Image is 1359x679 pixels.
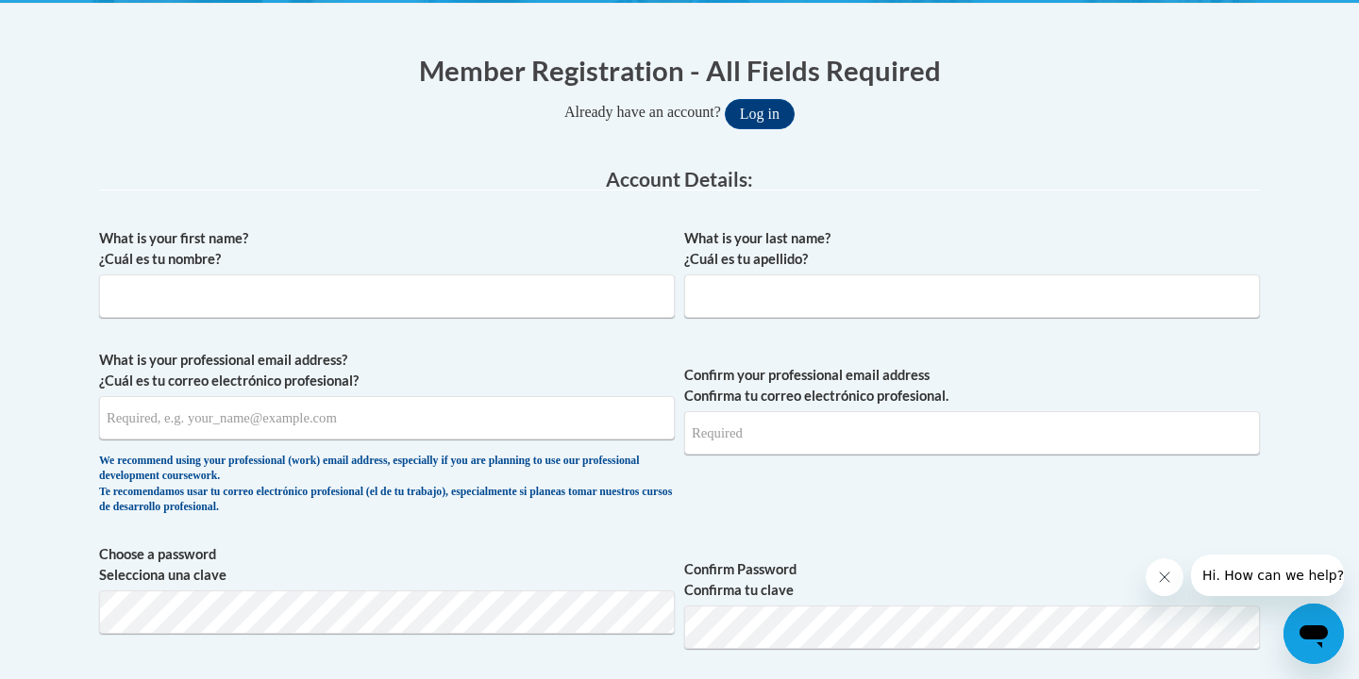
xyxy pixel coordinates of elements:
[684,365,1260,406] label: Confirm your professional email address Confirma tu correo electrónico profesional.
[99,454,675,516] div: We recommend using your professional (work) email address, especially if you are planning to use ...
[564,104,721,120] span: Already have an account?
[99,544,675,586] label: Choose a password Selecciona una clave
[725,99,795,129] button: Log in
[684,559,1260,601] label: Confirm Password Confirma tu clave
[684,274,1260,318] input: Metadata input
[99,274,675,318] input: Metadata input
[99,396,675,439] input: Metadata input
[684,411,1260,455] input: Required
[99,51,1260,90] h1: Member Registration - All Fields Required
[1283,604,1344,664] iframe: Button to launch messaging window
[1146,558,1183,596] iframe: Close message
[99,350,675,391] label: What is your professional email address? ¿Cuál es tu correo electrónico profesional?
[99,228,675,270] label: What is your first name? ¿Cuál es tu nombre?
[1191,555,1344,596] iframe: Message from company
[684,228,1260,270] label: What is your last name? ¿Cuál es tu apellido?
[606,167,753,190] span: Account Details:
